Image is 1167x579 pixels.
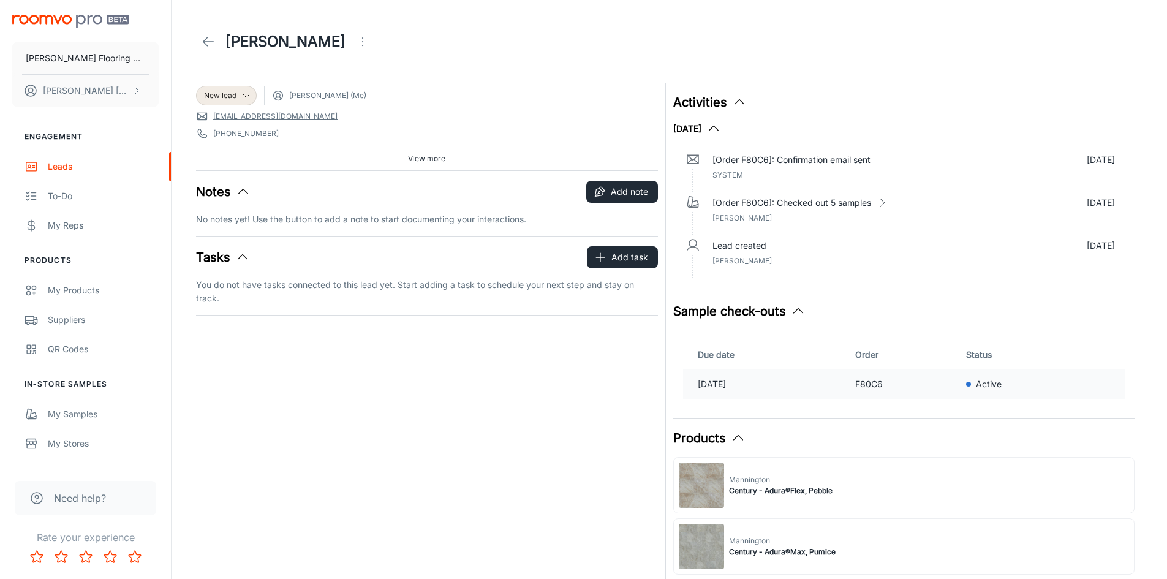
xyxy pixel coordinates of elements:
div: Leads [48,160,159,173]
th: Order [850,340,961,369]
p: Active [976,377,1002,391]
p: [Order F80C6]: Confirmation email sent [712,153,871,167]
span: System [712,170,743,180]
button: Open menu [350,29,375,54]
th: Due date [683,340,850,369]
span: [PERSON_NAME] (Me) [289,90,366,101]
button: Tasks [196,248,250,267]
p: No notes yet! Use the button to add a note to start documenting your interactions. [196,213,658,226]
p: [PERSON_NAME] Flooring Center [26,51,145,65]
button: View more [403,149,450,168]
span: New lead [204,90,236,101]
span: View more [408,153,445,164]
div: To-do [48,189,159,203]
span: Need help? [54,491,106,505]
a: [PHONE_NUMBER] [213,128,279,139]
span: Century - Adura®Flex, Pebble [729,485,833,496]
button: [PERSON_NAME] [PERSON_NAME] [12,75,159,107]
p: [DATE] [698,377,845,391]
span: Century - Adura®Max, Pumice [729,547,836,558]
div: My Reps [48,219,159,232]
p: [Order F80C6]: Checked out 5 samples [712,196,871,210]
img: Roomvo PRO Beta [12,15,129,28]
p: You do not have tasks connected to this lead yet. Start adding a task to schedule your next step ... [196,278,658,305]
span: [PERSON_NAME] [712,213,772,222]
a: [EMAIL_ADDRESS][DOMAIN_NAME] [213,111,338,122]
p: [DATE] [1087,153,1115,167]
span: Mannington [729,535,836,547]
button: [DATE] [673,121,721,136]
p: Rate your experience [10,530,161,545]
p: [PERSON_NAME] [PERSON_NAME] [43,84,129,97]
button: Notes [196,183,251,201]
th: Status [961,340,1125,369]
button: Activities [673,93,747,112]
span: Mannington [729,474,833,485]
button: Rate 5 star [123,545,147,569]
button: Rate 4 star [98,545,123,569]
button: Add note [586,181,658,203]
div: QR Codes [48,342,159,356]
p: [DATE] [1087,239,1115,252]
div: My Stores [48,437,159,450]
div: New lead [196,86,257,105]
button: Rate 1 star [25,545,49,569]
button: Sample check-outs [673,302,806,320]
p: [DATE] [1087,196,1115,210]
button: [PERSON_NAME] Flooring Center [12,42,159,74]
p: Lead created [712,239,766,252]
div: Suppliers [48,313,159,327]
button: Products [673,429,746,447]
div: My Products [48,284,159,297]
div: My Samples [48,407,159,421]
button: Rate 2 star [49,545,74,569]
button: Add task [587,246,658,268]
button: Rate 3 star [74,545,98,569]
p: F80C6 [855,377,956,391]
span: [PERSON_NAME] [712,256,772,265]
h1: [PERSON_NAME] [225,31,346,53]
